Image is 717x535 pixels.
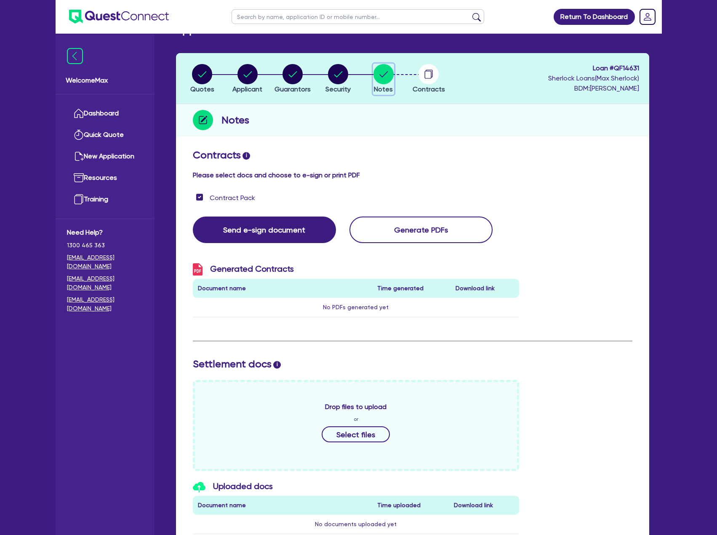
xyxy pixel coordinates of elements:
[193,217,336,243] button: Send e-sign document
[193,149,632,161] h2: Contracts
[372,279,450,298] th: Time generated
[325,64,351,95] button: Security
[243,152,250,160] span: i
[637,6,658,28] a: Dropdown toggle
[67,274,143,292] a: [EMAIL_ADDRESS][DOMAIN_NAME]
[232,64,263,95] button: Applicant
[374,85,393,93] span: Notes
[354,415,358,423] span: or
[66,75,144,86] span: Welcome Max
[193,481,520,492] h3: Uploaded docs
[67,227,143,238] span: Need Help?
[74,173,84,183] img: resources
[190,64,215,95] button: Quotes
[193,515,520,534] td: No documents uploaded yet
[67,295,143,313] a: [EMAIL_ADDRESS][DOMAIN_NAME]
[548,74,639,82] span: Sherlock Loans ( Max Sherlock )
[67,241,143,250] span: 1300 465 363
[193,263,520,276] h3: Generated Contracts
[412,64,445,95] button: Contracts
[193,496,373,515] th: Document name
[74,151,84,161] img: new-application
[221,112,249,128] h2: Notes
[74,194,84,204] img: training
[67,253,143,271] a: [EMAIL_ADDRESS][DOMAIN_NAME]
[67,146,143,167] a: New Application
[450,279,519,298] th: Download link
[548,63,639,73] span: Loan # QF14631
[193,263,203,276] img: icon-pdf
[373,64,394,95] button: Notes
[325,85,351,93] span: Security
[232,9,484,24] input: Search by name, application ID or mobile number...
[322,426,390,442] button: Select files
[349,217,493,243] button: Generate PDFs
[74,130,84,140] img: quick-quote
[67,103,143,124] a: Dashboard
[67,189,143,210] a: Training
[193,171,632,179] h4: Please select docs and choose to e-sign or print PDF
[193,110,213,130] img: step-icon
[274,64,311,95] button: Guarantors
[193,279,373,298] th: Document name
[67,167,143,189] a: Resources
[554,9,635,25] a: Return To Dashboard
[273,361,281,369] span: i
[413,85,445,93] span: Contracts
[210,193,255,203] label: Contract Pack
[193,298,520,317] td: No PDFs generated yet
[193,482,205,492] img: icon-upload
[275,85,311,93] span: Guarantors
[67,124,143,146] a: Quick Quote
[232,85,262,93] span: Applicant
[67,48,83,64] img: icon-menu-close
[190,85,214,93] span: Quotes
[193,358,632,370] h2: Settlement docs
[449,496,519,515] th: Download link
[548,83,639,94] span: BDM: [PERSON_NAME]
[325,402,386,412] span: Drop files to upload
[69,10,169,24] img: quest-connect-logo-blue
[372,496,449,515] th: Time uploaded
